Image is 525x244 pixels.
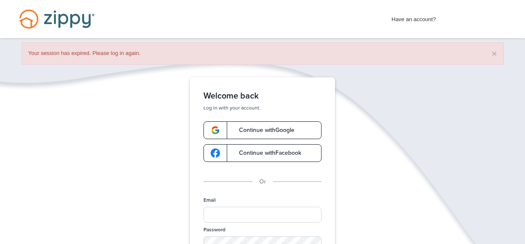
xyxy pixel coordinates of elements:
[203,226,225,233] label: Password
[392,11,436,24] span: Have an account?
[203,207,322,223] input: Email
[231,150,301,156] span: Continue with Facebook
[211,148,220,158] img: google-logo
[203,197,216,204] label: Email
[203,104,322,111] p: Log in with your account.
[203,144,322,162] a: google-logoContinue withFacebook
[203,121,322,139] a: google-logoContinue withGoogle
[203,91,322,101] h1: Welcome back
[22,42,504,65] div: Your session has expired. Please log in again.
[231,127,294,133] span: Continue with Google
[501,224,523,242] img: Back to Top
[492,49,497,58] button: ×
[259,177,266,186] p: Or
[211,126,220,135] img: google-logo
